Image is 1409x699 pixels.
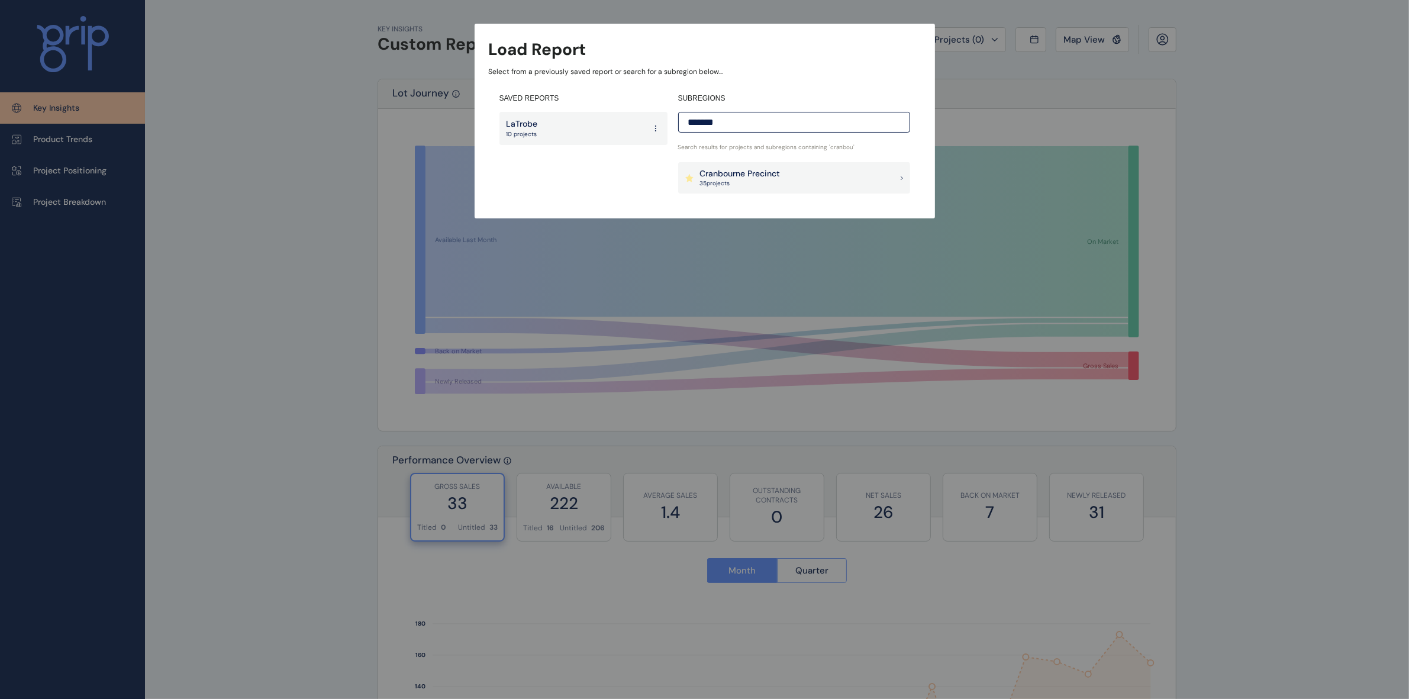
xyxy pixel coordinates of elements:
[678,143,910,152] p: Search results for projects and subregions containing ' cranbou '
[489,67,921,77] p: Select from a previously saved report or search for a subregion below...
[700,168,781,180] p: Cranbourne Precinct
[507,130,538,138] p: 10 projects
[700,179,781,188] p: 35 project s
[678,94,910,104] h4: SUBREGIONS
[489,38,586,61] h3: Load Report
[507,118,538,130] p: LaTrobe
[499,94,668,104] h4: SAVED REPORTS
